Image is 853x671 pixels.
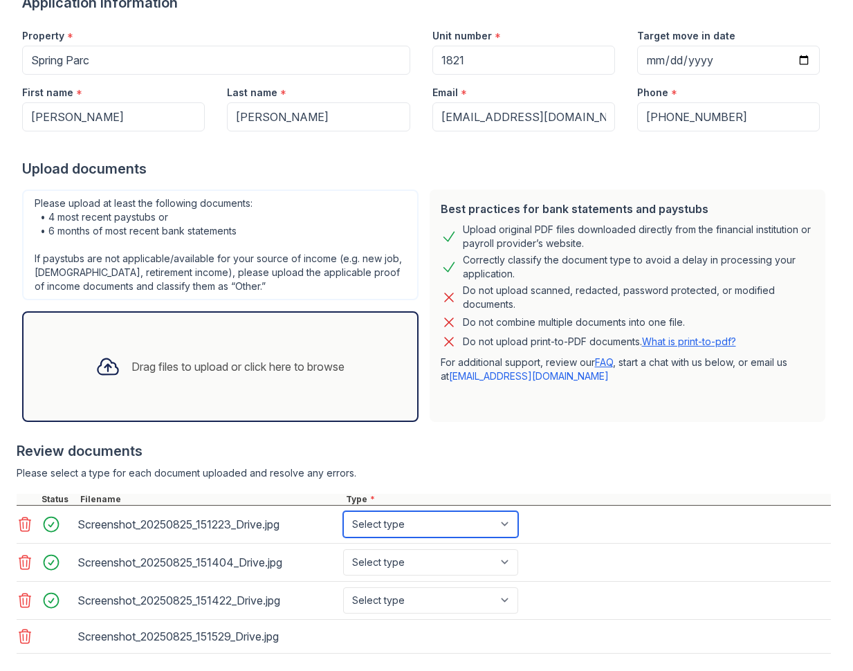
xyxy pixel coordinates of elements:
[432,86,458,100] label: Email
[595,356,613,368] a: FAQ
[22,190,419,300] div: Please upload at least the following documents: • 4 most recent paystubs or • 6 months of most re...
[449,370,609,382] a: [EMAIL_ADDRESS][DOMAIN_NAME]
[22,159,831,178] div: Upload documents
[77,494,343,505] div: Filename
[637,86,668,100] label: Phone
[39,494,77,505] div: Status
[463,223,815,250] div: Upload original PDF files downloaded directly from the financial institution or payroll provider’...
[441,356,815,383] p: For additional support, review our , start a chat with us below, or email us at
[432,29,492,43] label: Unit number
[343,494,831,505] div: Type
[463,314,685,331] div: Do not combine multiple documents into one file.
[22,29,64,43] label: Property
[637,29,735,43] label: Target move in date
[77,625,338,647] div: Screenshot_20250825_151529_Drive.jpg
[227,86,277,100] label: Last name
[17,466,831,480] div: Please select a type for each document uploaded and resolve any errors.
[77,513,338,535] div: Screenshot_20250825_151223_Drive.jpg
[463,335,736,349] p: Do not upload print-to-PDF documents.
[131,358,345,375] div: Drag files to upload or click here to browse
[441,201,815,217] div: Best practices for bank statements and paystubs
[463,253,815,281] div: Correctly classify the document type to avoid a delay in processing your application.
[463,284,815,311] div: Do not upload scanned, redacted, password protected, or modified documents.
[17,441,831,461] div: Review documents
[22,86,73,100] label: First name
[77,551,338,573] div: Screenshot_20250825_151404_Drive.jpg
[642,335,736,347] a: What is print-to-pdf?
[77,589,338,612] div: Screenshot_20250825_151422_Drive.jpg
